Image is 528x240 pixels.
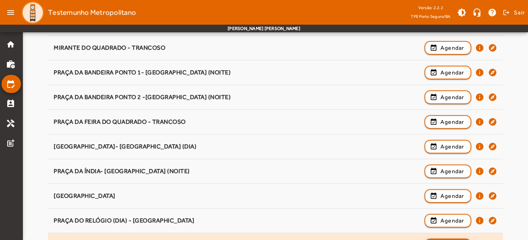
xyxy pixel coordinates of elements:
span: TPE Porto Seguro/BA [411,13,450,20]
mat-icon: explore [488,43,497,52]
button: Agendar [424,90,471,104]
mat-icon: edit_calendar [6,79,15,88]
div: MIRANTE DO QUADRADO - TRANCOSO [54,44,421,52]
mat-icon: info [475,216,484,225]
mat-icon: post_add [6,139,15,148]
button: Agendar [424,189,471,203]
mat-icon: info [475,167,484,176]
div: PRAÇA DA BANDEIRA PONTO 1- [GEOGRAPHIC_DATA] (NOITE) [54,69,421,77]
button: Agendar [424,115,471,129]
span: Agendar [440,216,464,225]
div: PRAÇA DA ÍNDIA- [GEOGRAPHIC_DATA] (NOITE) [54,167,421,175]
span: Agendar [440,93,464,102]
mat-icon: info [475,68,484,77]
mat-icon: menu [3,5,18,20]
mat-icon: explore [488,167,497,176]
button: Agendar [424,140,471,153]
span: Sair [514,6,525,19]
img: Logo TPE [21,1,44,24]
div: [GEOGRAPHIC_DATA]- [GEOGRAPHIC_DATA] (DIA) [54,143,421,151]
mat-icon: explore [488,216,497,225]
mat-icon: explore [488,191,497,201]
span: Agendar [440,117,464,126]
button: Agendar [424,66,471,79]
button: Agendar [424,164,471,178]
div: [GEOGRAPHIC_DATA] [54,192,421,200]
mat-icon: info [475,117,484,126]
mat-icon: explore [488,117,497,126]
div: PRAÇA DO RELÓGIO (DIA) - [GEOGRAPHIC_DATA] [54,217,421,225]
span: Agendar [440,191,464,201]
mat-icon: explore [488,93,497,102]
mat-icon: handyman [6,119,15,128]
div: PRAÇA DA FEIRA DO QUADRADO - TRANCOSO [54,118,421,126]
mat-icon: info [475,43,484,52]
mat-icon: info [475,142,484,151]
mat-icon: explore [488,142,497,151]
mat-icon: explore [488,68,497,77]
mat-icon: perm_contact_calendar [6,99,15,108]
span: Agendar [440,167,464,176]
mat-icon: info [475,191,484,201]
span: Agendar [440,68,464,77]
span: Testemunho Metropolitano [48,6,136,19]
button: Agendar [424,41,471,55]
mat-icon: work_history [6,60,15,69]
a: Testemunho Metropolitano [18,1,136,24]
button: Sair [502,7,525,18]
span: Agendar [440,43,464,52]
div: Versão: 2.2.2 [411,3,450,13]
mat-icon: info [475,93,484,102]
div: PRAÇA DA BANDEIRA PONTO 2 -[GEOGRAPHIC_DATA] (NOITE) [54,93,421,101]
span: Agendar [440,142,464,151]
mat-icon: home [6,40,15,49]
button: Agendar [424,214,471,227]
